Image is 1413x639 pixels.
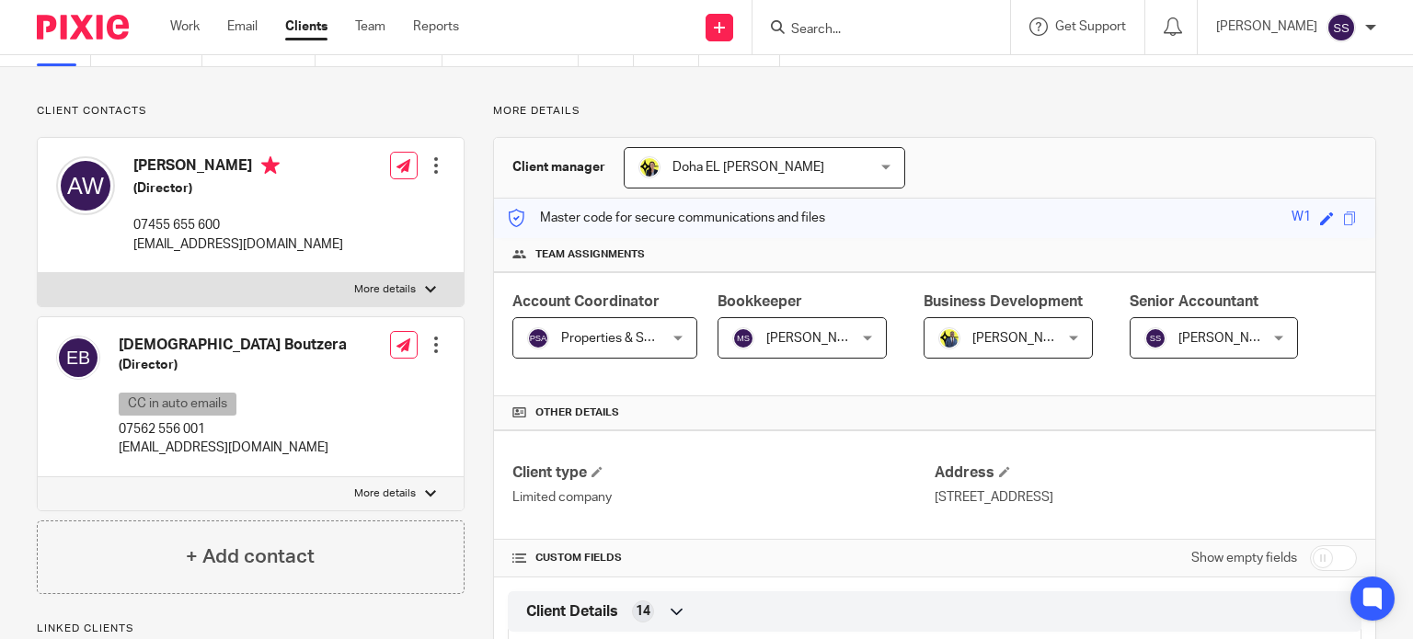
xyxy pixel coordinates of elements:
h5: (Director) [119,356,347,374]
p: [EMAIL_ADDRESS][DOMAIN_NAME] [133,235,343,254]
a: Email [227,17,258,36]
p: CC in auto emails [119,393,236,416]
img: Dennis-Starbridge.jpg [938,327,960,349]
p: More details [354,486,416,501]
a: Work [170,17,200,36]
span: 14 [636,602,650,621]
p: [EMAIL_ADDRESS][DOMAIN_NAME] [119,439,347,457]
span: Client Details [526,602,618,622]
p: Limited company [512,488,935,507]
p: [STREET_ADDRESS] [935,488,1357,507]
span: [PERSON_NAME] [766,332,867,345]
img: svg%3E [1144,327,1166,349]
img: Doha-Starbridge.jpg [638,156,661,178]
h4: Address [935,463,1357,483]
label: Show empty fields [1191,549,1297,567]
span: Properties & SMEs - AC [561,332,696,345]
span: Doha EL [PERSON_NAME] [672,161,824,174]
h4: Client type [512,463,935,483]
i: Primary [261,156,280,175]
img: Pixie [37,15,129,40]
img: svg%3E [56,336,100,380]
a: Reports [413,17,459,36]
p: Client contacts [37,104,465,119]
span: Senior Accountant [1130,294,1258,309]
p: More details [354,282,416,297]
span: Business Development [924,294,1083,309]
span: Bookkeeper [718,294,802,309]
a: Clients [285,17,327,36]
h4: [DEMOGRAPHIC_DATA] Boutzera [119,336,347,355]
h4: [PERSON_NAME] [133,156,343,179]
input: Search [789,22,955,39]
span: Team assignments [535,247,645,262]
h3: Client manager [512,158,605,177]
p: 07455 655 600 [133,216,343,234]
h4: CUSTOM FIELDS [512,551,935,565]
h5: (Director) [133,179,343,198]
span: Other details [535,405,619,420]
span: Get Support [1055,20,1126,33]
div: W1 [1292,208,1311,229]
span: [PERSON_NAME] [972,332,1074,345]
p: More details [493,104,1376,119]
img: svg%3E [527,327,549,349]
span: [PERSON_NAME] [1178,332,1280,345]
p: Master code for secure communications and files [508,209,825,227]
img: svg%3E [732,327,754,349]
a: Team [355,17,385,36]
p: 07562 556 001 [119,420,347,439]
img: svg%3E [1327,13,1356,42]
span: Account Coordinator [512,294,660,309]
p: Linked clients [37,622,465,636]
img: svg%3E [56,156,115,215]
p: [PERSON_NAME] [1216,17,1317,36]
h4: + Add contact [186,542,315,571]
